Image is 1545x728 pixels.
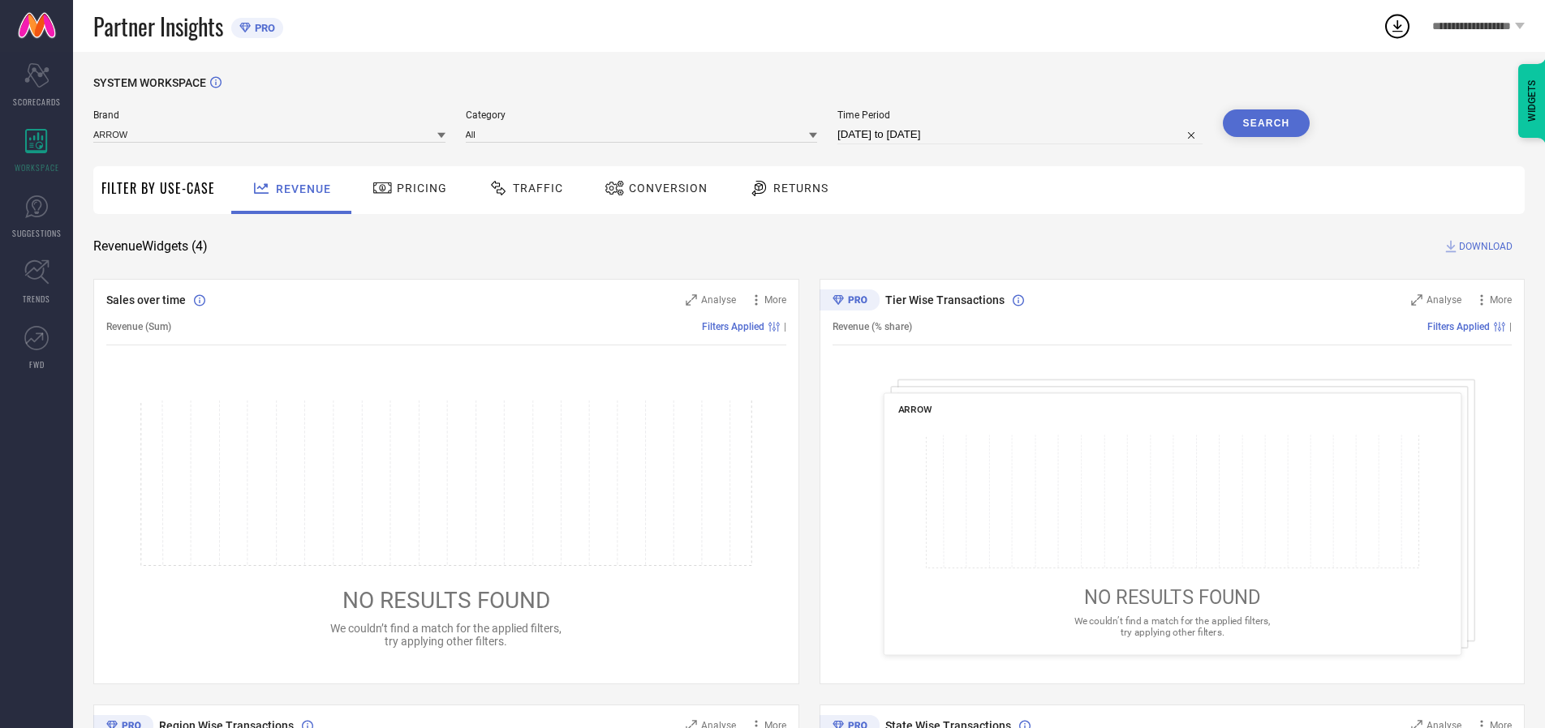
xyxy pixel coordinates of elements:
[23,293,50,305] span: TRENDS
[342,587,550,614] span: NO RESULTS FOUND
[466,109,818,121] span: Category
[773,182,828,195] span: Returns
[106,293,186,306] span: Sales over time
[764,294,786,306] span: More
[397,182,447,195] span: Pricing
[1490,294,1512,306] span: More
[15,161,59,173] span: WORKSPACE
[837,125,1203,144] input: Select time period
[1427,294,1461,306] span: Analyse
[1459,238,1513,255] span: DOWNLOAD
[101,178,215,198] span: Filter By Use-Case
[12,227,62,239] span: SUGGESTIONS
[513,182,563,195] span: Traffic
[93,76,206,89] span: SYSTEM WORKSPACE
[686,294,697,306] svg: Zoom
[1411,294,1422,306] svg: Zoom
[820,289,880,314] div: Premium
[106,321,171,332] span: Revenue (Sum)
[784,321,786,332] span: |
[29,358,45,370] span: FWD
[1427,321,1490,332] span: Filters Applied
[93,109,445,121] span: Brand
[702,321,764,332] span: Filters Applied
[330,622,562,648] span: We couldn’t find a match for the applied filters, try applying other filters.
[276,182,331,195] span: Revenue
[1083,586,1260,609] span: NO RESULTS FOUND
[837,109,1203,121] span: Time Period
[629,182,708,195] span: Conversion
[1383,11,1412,41] div: Open download list
[93,238,208,255] span: Revenue Widgets ( 4 )
[13,96,61,108] span: SCORECARDS
[885,293,1005,306] span: Tier Wise Transactions
[1074,615,1270,637] span: We couldn’t find a match for the applied filters, try applying other filters.
[93,10,223,43] span: Partner Insights
[897,404,932,415] span: ARROW
[701,294,736,306] span: Analyse
[833,321,912,332] span: Revenue (% share)
[251,22,275,34] span: PRO
[1509,321,1512,332] span: |
[1223,109,1310,137] button: Search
